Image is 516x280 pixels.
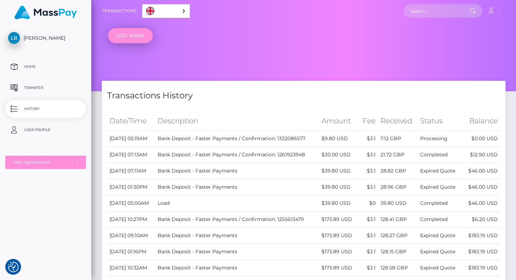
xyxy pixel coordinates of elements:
[142,4,190,18] div: Language
[5,58,86,76] a: Home
[418,111,461,131] th: Status
[102,4,137,18] a: Transactions
[155,111,319,131] th: Description
[378,260,418,276] td: 128.58 GBP
[108,28,153,43] a: USD Wallet
[359,111,378,131] th: Fee
[418,211,461,228] td: Completed
[319,244,359,260] td: $173.89 USD
[5,156,86,169] button: User Agreements
[155,195,319,211] td: Load
[461,260,500,276] td: $183.19 USD
[461,163,500,179] td: $46.00 USD
[8,262,19,272] button: Consent Preferences
[418,131,461,147] td: Processing
[359,163,378,179] td: $3.1
[461,111,500,131] th: Balance
[319,195,359,211] td: $39.80 USD
[378,195,418,211] td: 39.80 USD
[107,179,155,195] td: [DATE] 01:30PM
[5,35,86,41] span: [PERSON_NAME]
[359,260,378,276] td: $3.1
[418,228,461,244] td: Expired Quote
[142,4,190,18] aside: Language selected: English
[319,211,359,228] td: $173.89 USD
[155,260,319,276] td: Bank Deposit - Faster Payments
[359,228,378,244] td: $3.1
[378,131,418,147] td: 7.12 GBP
[378,147,418,163] td: 21.72 GBP
[107,147,155,163] td: [DATE] 07:13AM
[319,260,359,276] td: $173.89 USD
[378,163,418,179] td: 28.82 GBP
[107,211,155,228] td: [DATE] 10:27PM
[155,228,319,244] td: Bank Deposit - Faster Payments
[418,195,461,211] td: Completed
[5,79,86,97] a: Transfer
[155,179,319,195] td: Bank Deposit - Faster Payments
[461,179,500,195] td: $46.00 USD
[107,244,155,260] td: [DATE] 01:16PM
[378,111,418,131] th: Received
[319,147,359,163] td: $30.00 USD
[359,244,378,260] td: $3.1
[461,195,500,211] td: $46.00 USD
[359,131,378,147] td: $3.1
[418,260,461,276] td: Expired Quote
[8,262,19,272] img: Revisit consent button
[319,131,359,147] td: $9.80 USD
[378,179,418,195] td: 28.96 GBP
[155,244,319,260] td: Bank Deposit - Faster Payments
[155,211,319,228] td: Bank Deposit - Faster Payments / Confirmation: 1255613479
[319,163,359,179] td: $39.80 USD
[107,111,155,131] th: Date/Time
[461,211,500,228] td: $6.20 USD
[461,244,500,260] td: $183.19 USD
[461,147,500,163] td: $12.90 USD
[359,211,378,228] td: $3.1
[155,131,319,147] td: Bank Deposit - Faster Payments / Confirmation: 1332086577
[107,131,155,147] td: [DATE] 05:19AM
[378,211,418,228] td: 128.41 GBP
[143,5,190,18] a: English
[155,163,319,179] td: Bank Deposit - Faster Payments
[5,121,86,139] a: User Profile
[319,228,359,244] td: $173.89 USD
[8,104,83,114] p: History
[418,147,461,163] td: Completed
[378,244,418,260] td: 128.15 GBP
[155,147,319,163] td: Bank Deposit - Faster Payments / Confirmation: 1261923948
[14,6,77,19] img: MassPay
[418,163,461,179] td: Expired Quote
[8,83,83,93] p: Transfer
[359,147,378,163] td: $3.1
[378,228,418,244] td: 128.27 GBP
[319,179,359,195] td: $39.80 USD
[107,260,155,276] td: [DATE] 10:32AM
[107,228,155,244] td: [DATE] 09:10AM
[319,111,359,131] th: Amount
[107,163,155,179] td: [DATE] 07:11AM
[8,125,83,135] p: User Profile
[418,244,461,260] td: Expired Quote
[107,195,155,211] td: [DATE] 05:00AM
[13,159,71,165] div: User Agreements
[418,179,461,195] td: Expired Quote
[5,100,86,118] a: History
[404,4,470,18] input: Search...
[359,179,378,195] td: $3.1
[461,228,500,244] td: $183.19 USD
[107,90,500,102] h4: Transactions History
[359,195,378,211] td: $0
[461,131,500,147] td: $0.00 USD
[8,61,83,72] p: Home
